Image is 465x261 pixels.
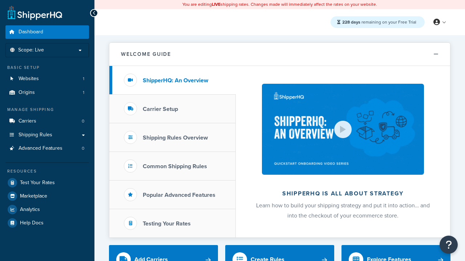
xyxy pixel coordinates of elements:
[5,65,89,71] div: Basic Setup
[19,145,62,152] span: Advanced Features
[255,190,431,197] h2: ShipperHQ is all about strategy
[262,84,424,175] img: ShipperHQ is all about strategy
[143,77,208,84] h3: ShipperHQ: An Overview
[143,220,191,227] h3: Testing Your Rates
[5,142,89,155] li: Advanced Features
[5,86,89,99] li: Origins
[82,118,84,124] span: 0
[20,207,40,213] span: Analytics
[5,72,89,86] a: Websites1
[212,1,221,8] b: LIVE
[5,142,89,155] a: Advanced Features0
[5,115,89,128] a: Carriers0
[19,118,36,124] span: Carriers
[5,216,89,229] a: Help Docs
[82,145,84,152] span: 0
[121,51,171,57] h2: Welcome Guide
[342,19,416,25] span: remaining on your Free Trial
[440,236,458,254] button: Open Resource Center
[19,132,52,138] span: Shipping Rules
[18,47,44,53] span: Scope: Live
[83,90,84,96] span: 1
[19,29,43,35] span: Dashboard
[5,203,89,216] a: Analytics
[83,76,84,82] span: 1
[109,43,450,66] button: Welcome Guide
[5,25,89,39] a: Dashboard
[5,115,89,128] li: Carriers
[20,220,44,226] span: Help Docs
[342,19,360,25] strong: 228 days
[20,193,47,199] span: Marketplace
[5,107,89,113] div: Manage Shipping
[143,134,208,141] h3: Shipping Rules Overview
[5,72,89,86] li: Websites
[143,106,178,112] h3: Carrier Setup
[19,76,39,82] span: Websites
[143,163,207,170] h3: Common Shipping Rules
[5,176,89,189] a: Test Your Rates
[5,190,89,203] a: Marketplace
[143,192,215,198] h3: Popular Advanced Features
[5,168,89,174] div: Resources
[20,180,55,186] span: Test Your Rates
[256,201,430,220] span: Learn how to build your shipping strategy and put it into action… and into the checkout of your e...
[19,90,35,96] span: Origins
[5,128,89,142] a: Shipping Rules
[5,86,89,99] a: Origins1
